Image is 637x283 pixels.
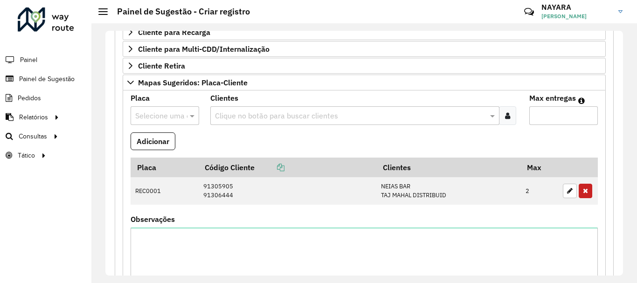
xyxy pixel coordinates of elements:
label: Placa [131,92,150,104]
span: Cliente para Multi-CDD/Internalização [138,45,270,53]
th: Código Cliente [198,158,376,177]
td: REC0001 [131,177,198,205]
span: Pedidos [18,93,41,103]
a: Mapas Sugeridos: Placa-Cliente [123,75,606,90]
button: Adicionar [131,132,175,150]
a: Cliente Retira [123,58,606,74]
label: Max entregas [529,92,576,104]
h3: NAYARA [541,3,611,12]
h2: Painel de Sugestão - Criar registro [108,7,250,17]
label: Observações [131,214,175,225]
a: Cliente para Recarga [123,24,606,40]
td: 91305905 91306444 [198,177,376,205]
label: Clientes [210,92,238,104]
span: Tático [18,151,35,160]
span: [PERSON_NAME] [541,12,611,21]
span: Consultas [19,131,47,141]
th: Max [521,158,558,177]
a: Cliente para Multi-CDD/Internalização [123,41,606,57]
span: Mapas Sugeridos: Placa-Cliente [138,79,248,86]
td: NEIAS BAR TAJ MAHAL DISTRIBUID [376,177,521,205]
a: Contato Rápido [519,2,539,22]
th: Clientes [376,158,521,177]
span: Cliente Retira [138,62,185,69]
span: Relatórios [19,112,48,122]
th: Placa [131,158,198,177]
span: Painel [20,55,37,65]
em: Máximo de clientes que serão colocados na mesma rota com os clientes informados [578,97,585,104]
span: Painel de Sugestão [19,74,75,84]
a: Copiar [255,163,284,172]
td: 2 [521,177,558,205]
span: Cliente para Recarga [138,28,210,36]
